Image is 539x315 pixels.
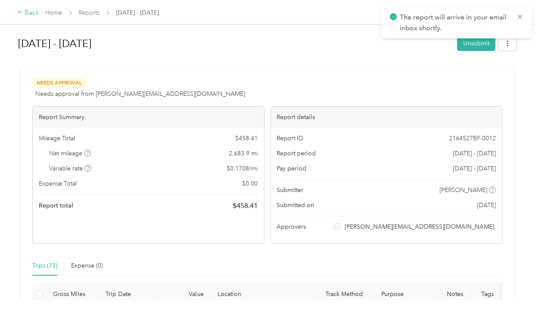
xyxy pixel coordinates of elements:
span: Submitter [277,186,304,195]
span: Net mileage [50,149,91,158]
h1: Aug 1 - 31, 2025 [18,33,451,54]
span: [PERSON_NAME][EMAIL_ADDRESS][DOMAIN_NAME] [345,222,495,231]
a: Home [46,9,62,16]
span: [DATE] - [DATE] [116,8,159,17]
span: Report period [277,149,316,158]
div: Trips (73) [32,261,57,271]
span: Submitted on [277,201,315,210]
span: Mileage Total [39,134,75,143]
th: Purpose [374,283,439,306]
button: Unsubmit [457,36,495,51]
span: Variable rate [50,164,92,173]
span: Needs approval from [PERSON_NAME][EMAIL_ADDRESS][DOMAIN_NAME] [35,89,245,98]
iframe: Everlance-gr Chat Button Frame [491,267,539,315]
span: $ 458.41 [236,134,258,143]
span: $ 0.1708 / mi [227,164,258,173]
th: Trip Date [99,283,159,306]
div: Report details [271,107,502,128]
span: 2,683.9 mi [229,149,258,158]
span: Approvers [277,222,306,231]
div: Report Summary [33,107,264,128]
span: $ 458.41 [233,201,258,211]
span: Report total [39,201,73,210]
th: Tags [471,283,504,306]
th: Location [211,283,318,306]
span: [PERSON_NAME] [440,186,488,195]
span: Report ID [277,134,304,143]
div: Back [17,8,40,18]
span: Needs Approval [32,78,87,88]
a: Reports [79,9,100,16]
span: [DATE] - [DATE] [453,149,496,158]
p: The report will arrive in your email inbox shortly. [400,12,510,33]
th: Gross Miles [46,283,99,306]
span: [DATE] [477,201,496,210]
span: 2164527BF-0012 [449,134,496,143]
th: Value [159,283,211,306]
span: Expense Total [39,179,77,188]
th: Track Method [318,283,374,306]
span: Pay period [277,164,307,173]
span: $ 0.00 [243,179,258,188]
span: [DATE] - [DATE] [453,164,496,173]
th: Notes [439,283,471,306]
div: Expense (0) [71,261,103,271]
